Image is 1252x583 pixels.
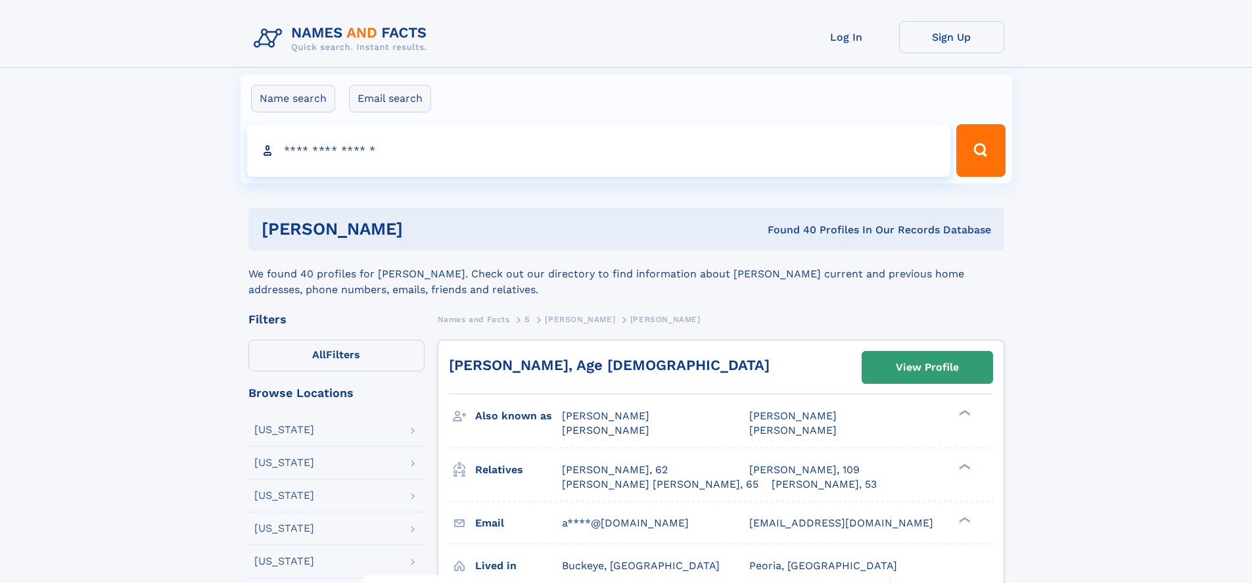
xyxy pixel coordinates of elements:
div: [US_STATE] [254,425,314,435]
div: We found 40 profiles for [PERSON_NAME]. Check out our directory to find information about [PERSON... [248,250,1004,298]
span: [PERSON_NAME] [562,424,649,436]
a: [PERSON_NAME], Age [DEMOGRAPHIC_DATA] [449,357,770,373]
div: [US_STATE] [254,556,314,567]
span: [EMAIL_ADDRESS][DOMAIN_NAME] [749,517,933,529]
span: [PERSON_NAME] [749,424,837,436]
span: [PERSON_NAME] [630,315,701,324]
span: S [524,315,530,324]
a: S [524,311,530,327]
label: Name search [251,85,335,112]
a: [PERSON_NAME], 53 [772,477,877,492]
h3: Email [475,512,562,534]
button: Search Button [956,124,1005,177]
label: Filters [248,340,425,371]
div: ❯ [956,462,971,471]
a: [PERSON_NAME] [545,311,615,327]
h3: Also known as [475,405,562,427]
div: ❯ [956,409,971,417]
a: View Profile [862,352,992,383]
span: [PERSON_NAME] [545,315,615,324]
div: Found 40 Profiles In Our Records Database [585,223,991,237]
div: [US_STATE] [254,490,314,501]
span: All [312,348,326,361]
h3: Relatives [475,459,562,481]
a: Names and Facts [438,311,510,327]
label: Email search [349,85,431,112]
div: [US_STATE] [254,457,314,468]
div: Filters [248,314,425,325]
div: Browse Locations [248,387,425,399]
input: search input [247,124,951,177]
a: Log In [794,21,899,53]
span: Buckeye, [GEOGRAPHIC_DATA] [562,559,720,572]
a: [PERSON_NAME], 109 [749,463,860,477]
div: ❯ [956,515,971,524]
div: View Profile [896,352,959,383]
a: Sign Up [899,21,1004,53]
h3: Lived in [475,555,562,577]
a: [PERSON_NAME], 62 [562,463,668,477]
span: [PERSON_NAME] [749,409,837,422]
span: Peoria, [GEOGRAPHIC_DATA] [749,559,897,572]
span: [PERSON_NAME] [562,409,649,422]
div: [US_STATE] [254,523,314,534]
a: [PERSON_NAME] [PERSON_NAME], 65 [562,477,758,492]
h1: [PERSON_NAME] [262,221,586,237]
img: Logo Names and Facts [248,21,438,57]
